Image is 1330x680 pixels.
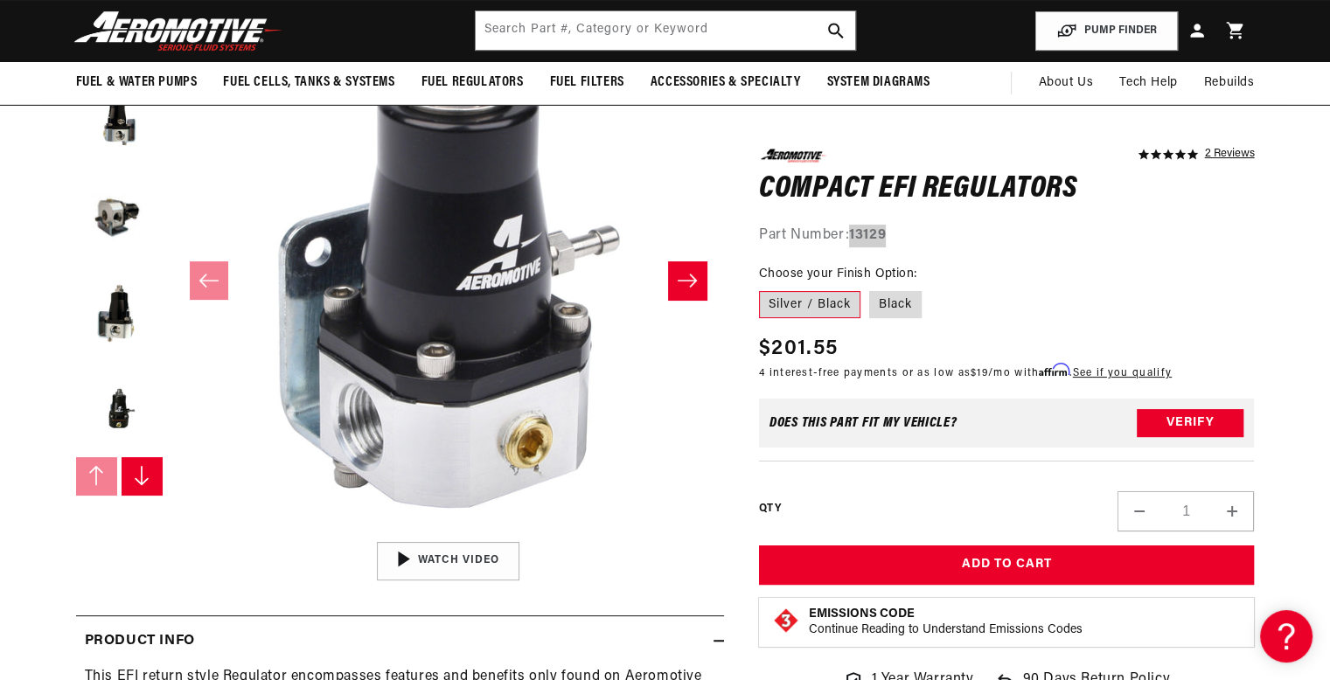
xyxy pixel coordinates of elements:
summary: Tech Help [1106,62,1190,104]
img: Aeromotive [69,10,288,52]
button: search button [817,11,855,50]
span: Rebuilds [1204,73,1255,93]
button: Add to Cart [759,545,1255,585]
button: Load image 4 in gallery view [76,269,164,357]
div: Part Number: [759,225,1255,247]
label: Silver / Black [759,290,860,318]
summary: System Diagrams [814,62,944,103]
span: Affirm [1039,364,1069,377]
a: About Us [1025,62,1106,104]
summary: Fuel Regulators [408,62,537,103]
span: Accessories & Specialty [651,73,801,92]
a: See if you qualify - Learn more about Affirm Financing (opens in modal) [1073,368,1172,378]
img: Emissions code [772,606,800,634]
span: Fuel & Water Pumps [76,73,198,92]
summary: Fuel Filters [537,62,637,103]
h2: Product Info [85,630,195,653]
span: System Diagrams [827,73,930,92]
button: Verify [1137,409,1243,437]
h1: Compact EFI Regulators [759,175,1255,203]
summary: Fuel Cells, Tanks & Systems [210,62,407,103]
p: 4 interest-free payments or as low as /mo with . [759,364,1172,381]
button: Slide right [668,261,707,300]
span: About Us [1038,76,1093,89]
span: $19 [971,368,988,378]
legend: Choose your Finish Option: [759,264,918,282]
input: Search by Part Number, Category or Keyword [476,11,855,50]
button: Load image 5 in gallery view [76,365,164,453]
strong: Emissions Code [809,607,915,620]
span: Fuel Regulators [421,73,524,92]
button: Emissions CodeContinue Reading to Understand Emissions Codes [809,606,1083,637]
span: Tech Help [1119,73,1177,93]
span: Fuel Cells, Tanks & Systems [223,73,394,92]
button: Slide left [76,457,118,496]
span: $201.55 [759,333,838,364]
summary: Product Info [76,616,724,667]
button: Slide left [190,261,228,300]
a: 2 reviews [1204,149,1254,161]
strong: 13129 [849,228,886,242]
button: Load image 2 in gallery view [76,77,164,164]
p: Continue Reading to Understand Emissions Codes [809,621,1083,637]
button: PUMP FINDER [1035,11,1178,51]
div: Does This part fit My vehicle? [769,416,957,430]
span: Fuel Filters [550,73,624,92]
summary: Fuel & Water Pumps [63,62,211,103]
summary: Accessories & Specialty [637,62,814,103]
label: Black [869,290,922,318]
label: QTY [759,501,781,516]
summary: Rebuilds [1191,62,1268,104]
button: Slide right [122,457,164,496]
button: Load image 3 in gallery view [76,173,164,260]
